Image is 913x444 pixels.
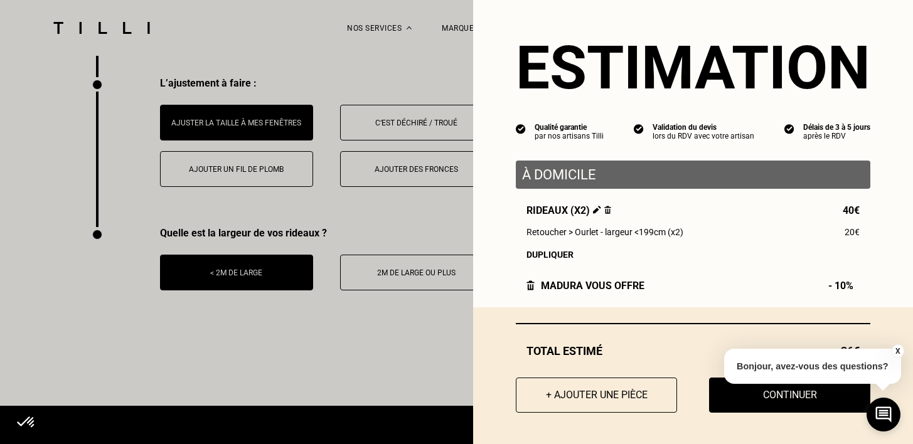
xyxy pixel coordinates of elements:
[526,280,644,292] div: Madura vous offre
[803,132,870,140] div: après le RDV
[891,344,904,358] button: X
[516,378,677,413] button: + Ajouter une pièce
[516,123,526,134] img: icon list info
[593,206,601,214] img: Éditer
[516,33,870,103] section: Estimation
[634,123,644,134] img: icon list info
[709,378,870,413] button: Continuer
[526,227,683,237] span: Retoucher > Ourlet - largeur <199cm (x2)
[653,132,754,140] div: lors du RDV avec votre artisan
[526,204,611,216] span: Rideaux (x2)
[516,344,870,357] div: Total estimé
[843,204,860,216] span: 40€
[604,206,611,214] img: Supprimer
[803,123,870,132] div: Délais de 3 à 5 jours
[522,167,864,182] p: À domicile
[784,123,794,134] img: icon list info
[535,123,604,132] div: Qualité garantie
[845,227,860,237] span: 20€
[653,123,754,132] div: Validation du devis
[724,349,901,384] p: Bonjour, avez-vous des questions?
[535,132,604,140] div: par nos artisans Tilli
[526,250,860,260] div: Dupliquer
[828,280,860,292] span: - 10%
